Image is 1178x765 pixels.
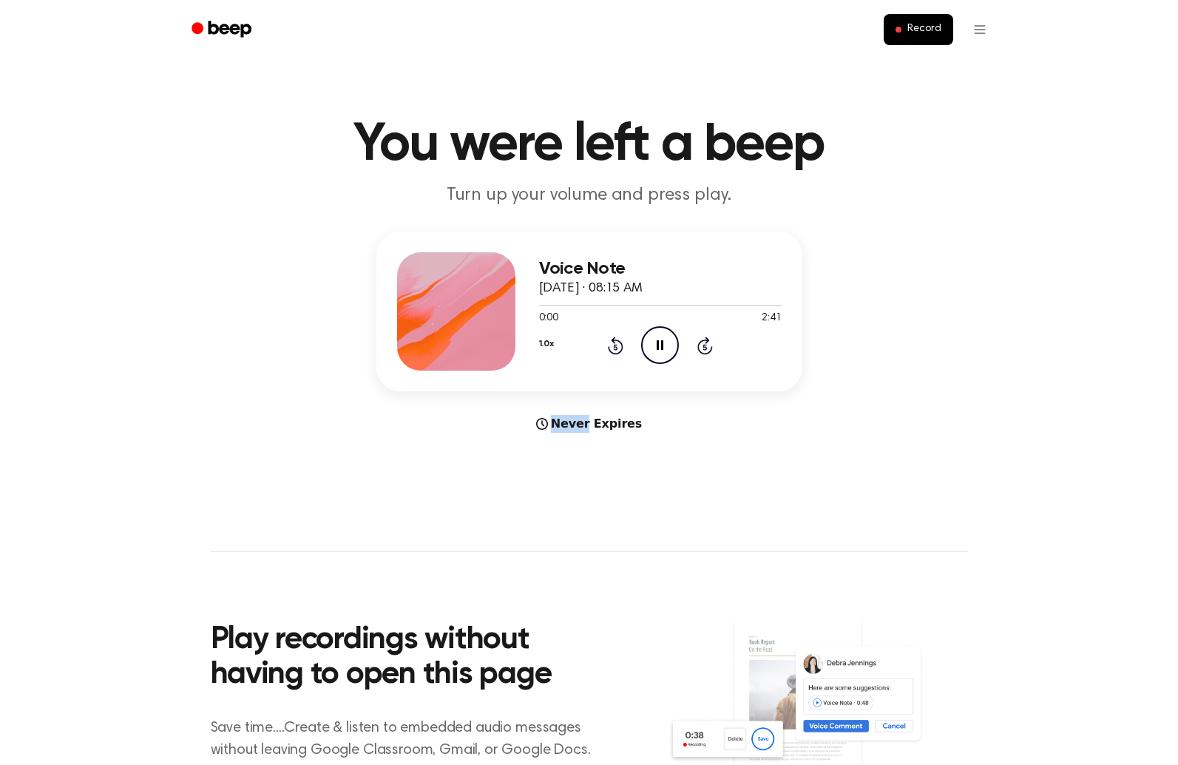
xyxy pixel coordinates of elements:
button: 1.0x [539,331,554,357]
span: [DATE] · 08:15 AM [539,282,643,295]
button: Record [884,14,952,45]
button: Open menu [962,12,998,47]
h1: You were left a beep [211,118,968,172]
span: 0:00 [539,311,558,326]
h3: Voice Note [539,259,782,279]
a: Beep [181,16,265,44]
span: 2:41 [762,311,781,326]
p: Turn up your volume and press play. [305,183,873,208]
span: Record [907,23,941,36]
h2: Play recordings without having to open this page [211,623,609,693]
p: Save time....Create & listen to embedded audio messages without leaving Google Classroom, Gmail, ... [211,717,609,761]
div: Never Expires [376,415,802,433]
